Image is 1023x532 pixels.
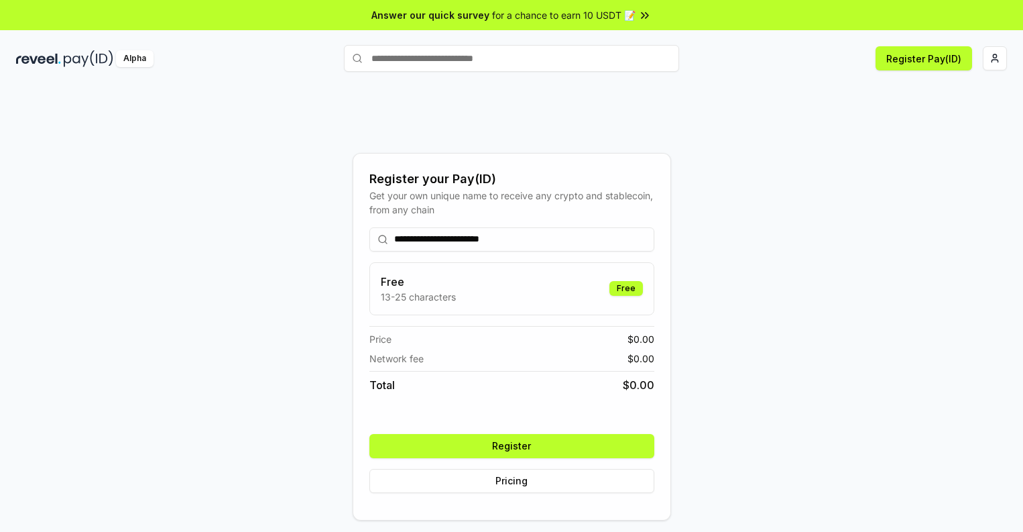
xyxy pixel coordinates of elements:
[371,8,489,22] span: Answer our quick survey
[369,377,395,393] span: Total
[369,332,392,346] span: Price
[492,8,636,22] span: for a chance to earn 10 USDT 📝
[116,50,154,67] div: Alpha
[381,290,456,304] p: 13-25 characters
[623,377,654,393] span: $ 0.00
[369,170,654,189] div: Register your Pay(ID)
[369,189,654,217] div: Get your own unique name to receive any crypto and stablecoin, from any chain
[627,352,654,366] span: $ 0.00
[369,352,424,366] span: Network fee
[369,434,654,458] button: Register
[16,50,61,67] img: reveel_dark
[369,469,654,493] button: Pricing
[64,50,113,67] img: pay_id
[876,46,972,70] button: Register Pay(ID)
[609,281,643,296] div: Free
[381,274,456,290] h3: Free
[627,332,654,346] span: $ 0.00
